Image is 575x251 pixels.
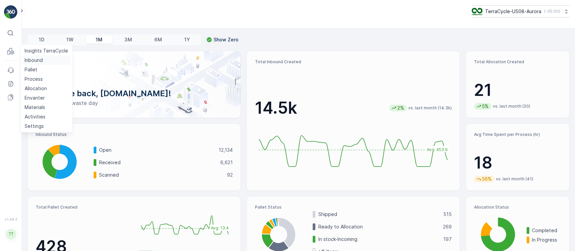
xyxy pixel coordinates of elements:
[38,88,230,99] p: Welcome back, [DOMAIN_NAME]!
[4,5,18,19] img: logo
[474,205,561,210] p: Allocation Status
[99,147,214,153] p: Open
[184,36,190,43] p: 1Y
[408,105,452,111] p: vs. last month (14.3k)
[255,59,451,65] p: Total Inbound Created
[481,176,492,182] p: 56%
[39,36,44,43] p: 1D
[36,132,232,137] p: Inbound Status
[493,104,530,109] p: vs. last month (20)
[496,176,533,182] p: vs. last month (41)
[38,99,230,107] p: Have a zero-waste day
[443,223,452,230] p: 269
[6,229,17,240] div: TT
[96,36,102,43] p: 1M
[227,172,232,178] p: 92
[443,236,452,243] p: 197
[532,237,561,243] p: In Progress
[4,223,18,246] button: TT
[218,147,232,153] p: 12,134
[532,227,561,234] p: Completed
[154,36,162,43] p: 6M
[474,132,561,137] p: Avg Time Spent per Process (hr)
[443,211,452,218] p: 515
[481,103,489,110] p: 5%
[255,98,297,118] p: 14.5k
[318,236,439,243] p: In stock-Incoming
[318,211,439,218] p: Shipped
[99,172,222,178] p: Scanned
[474,59,561,65] p: Total Allocation Created
[220,159,232,166] p: 6,621
[255,205,451,210] p: Pallet Status
[4,217,18,221] span: v 1.49.3
[124,36,132,43] p: 3M
[544,9,560,14] p: ( -05:00 )
[66,36,73,43] p: 1W
[474,80,561,100] p: 21
[485,8,541,15] p: TerraCycle-US08-Aurora
[318,223,438,230] p: Ready to Allocation
[214,36,238,43] p: Show Zero
[472,5,570,17] button: TerraCycle-US08-Aurora(-05:00)
[472,8,482,15] img: image_ci7OI47.png
[474,153,561,173] p: 18
[36,205,131,210] p: Total Pallet Created
[99,159,216,166] p: Received
[396,105,405,111] p: 2%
